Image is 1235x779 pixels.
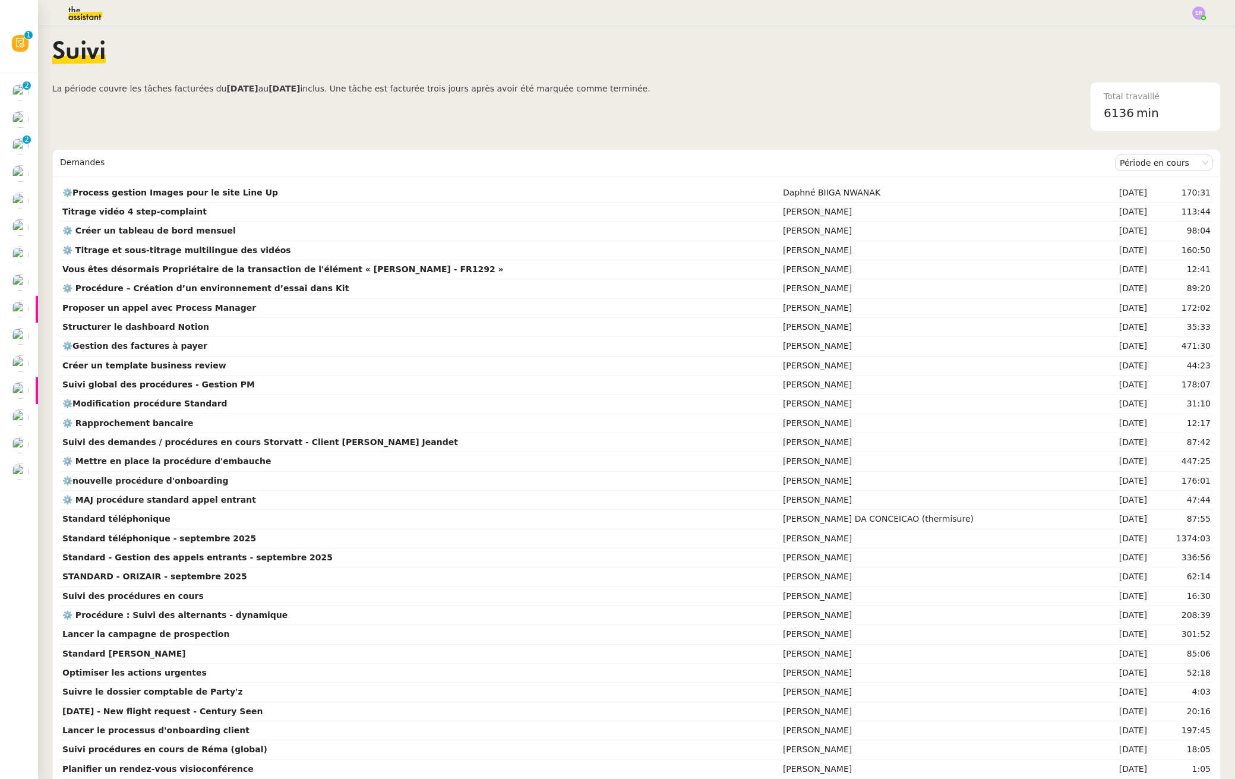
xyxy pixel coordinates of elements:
td: [PERSON_NAME] [781,625,1097,644]
td: [DATE] [1097,222,1149,241]
img: users%2FfjlNmCTkLiVoA3HQjY3GA5JXGxb2%2Favatar%2Fstarofservice_97480retdsc0392.png [12,84,29,100]
td: 1:05 [1149,760,1213,779]
td: 89:20 [1149,279,1213,298]
img: users%2FpftfpH3HWzRMeZpe6E7kXDgO5SJ3%2Favatar%2Fa3cc7090-f8ed-4df9-82e0-3c63ac65f9dd [12,328,29,345]
td: [DATE] [1097,376,1149,395]
td: [DATE] [1097,260,1149,279]
p: 2 [24,135,29,146]
img: users%2FhitvUqURzfdVsA8TDJwjiRfjLnH2%2Favatar%2Flogo-thermisure.png [12,219,29,236]
td: 336:56 [1149,548,1213,567]
td: [PERSON_NAME] [781,472,1097,491]
strong: STANDARD - ORIZAIR - septembre 2025 [62,572,247,581]
strong: Planifier un rendez-vous visioconférence [62,764,254,774]
strong: Standard - Gestion des appels entrants - septembre 2025 [62,553,333,562]
strong: Titrage vidéo 4 step-complaint [62,207,207,216]
strong: ⚙️ Mettre en place la procédure d'embauche [62,456,271,466]
img: users%2FpftfpH3HWzRMeZpe6E7kXDgO5SJ3%2Favatar%2Fa3cc7090-f8ed-4df9-82e0-3c63ac65f9dd [12,355,29,372]
strong: ⚙️ Titrage et sous-titrage multilingue des vidéos [62,245,291,255]
td: [PERSON_NAME] [781,241,1097,260]
td: [DATE] [1097,606,1149,625]
td: [DATE] [1097,184,1149,203]
strong: ⚙️ Créer un tableau de bord mensuel [62,226,236,235]
td: [PERSON_NAME] DA CONCEICAO (thermisure) [781,510,1097,529]
td: [DATE] [1097,299,1149,318]
td: 31:10 [1149,395,1213,414]
img: users%2FYQzvtHxFwHfgul3vMZmAPOQmiRm1%2Favatar%2Fbenjamin-delahaye_m.png [12,274,29,291]
span: inclus. Une tâche est facturée trois jours après avoir été marquée comme terminée. [300,84,650,93]
td: [DATE] [1097,645,1149,664]
td: 197:45 [1149,721,1213,740]
strong: Optimiser les actions urgentes [62,668,207,677]
td: [PERSON_NAME] [781,222,1097,241]
td: 87:42 [1149,433,1213,452]
td: [PERSON_NAME] [781,645,1097,664]
td: 447:25 [1149,452,1213,471]
strong: ⚙️Gestion des factures à payer [62,341,207,351]
td: [PERSON_NAME] [781,395,1097,414]
td: [DATE] [1097,529,1149,548]
td: [PERSON_NAME] [781,606,1097,625]
strong: ⚙️nouvelle procédure d'onboarding [62,476,228,485]
span: La période couvre les tâches facturées du [52,84,226,93]
span: au [258,84,269,93]
nz-badge-sup: 2 [23,135,31,144]
td: [PERSON_NAME] [781,721,1097,740]
nz-badge-sup: 2 [23,81,31,90]
td: [PERSON_NAME] [781,567,1097,586]
td: 113:44 [1149,203,1213,222]
strong: ⚙️ Rapprochement bancaire [62,418,193,428]
strong: ⚙️Process gestion Images pour le site Line Up [62,188,278,197]
td: 208:39 [1149,606,1213,625]
td: [PERSON_NAME] [781,548,1097,567]
img: users%2FpftfpH3HWzRMeZpe6E7kXDgO5SJ3%2Favatar%2Fa3cc7090-f8ed-4df9-82e0-3c63ac65f9dd [12,437,29,453]
span: Suivi [52,40,106,64]
strong: Créer un template business review [62,361,226,370]
td: [PERSON_NAME] [781,299,1097,318]
img: users%2FYQzvtHxFwHfgul3vMZmAPOQmiRm1%2Favatar%2Fbenjamin-delahaye_m.png [12,463,29,480]
td: 52:18 [1149,664,1213,683]
td: [DATE] [1097,472,1149,491]
img: users%2FrssbVgR8pSYriYNmUDKzQX9syo02%2Favatar%2Fb215b948-7ecd-4adc-935c-e0e4aeaee93e [12,111,29,128]
strong: Lancer la campagne de prospection [62,629,229,639]
td: [PERSON_NAME] [781,760,1097,779]
img: users%2FpftfpH3HWzRMeZpe6E7kXDgO5SJ3%2Favatar%2Fa3cc7090-f8ed-4df9-82e0-3c63ac65f9dd [12,301,29,317]
td: [PERSON_NAME] [781,357,1097,376]
b: [DATE] [226,84,258,93]
nz-select-item: Période en cours [1120,155,1208,171]
strong: Vous êtes désormais Propriétaire de la transaction de l'élément « [PERSON_NAME] - FR1292 » [62,264,504,274]
td: 87:55 [1149,510,1213,529]
td: [DATE] [1097,414,1149,433]
td: 12:17 [1149,414,1213,433]
strong: Suivi procédures en cours de Réma (global) [62,745,267,754]
td: [PERSON_NAME] [781,683,1097,702]
strong: ⚙️ MAJ procédure standard appel entrant [62,495,256,504]
img: users%2F6gb6idyi0tfvKNN6zQQM24j9Qto2%2Favatar%2F4d99454d-80b1-4afc-9875-96eb8ae1710f [12,382,29,399]
img: svg [1192,7,1205,20]
td: 20:16 [1149,702,1213,721]
td: [PERSON_NAME] [781,260,1097,279]
td: [DATE] [1097,357,1149,376]
td: [DATE] [1097,241,1149,260]
strong: Structurer le dashboard Notion [62,322,209,332]
p: 2 [24,81,29,92]
td: [PERSON_NAME] [781,664,1097,683]
td: 85:06 [1149,645,1213,664]
td: [PERSON_NAME] [781,587,1097,606]
td: [DATE] [1097,395,1149,414]
td: [DATE] [1097,337,1149,356]
p: 1 [26,31,31,42]
nz-badge-sup: 1 [24,31,33,39]
strong: Standard [PERSON_NAME] [62,649,186,658]
strong: Suivi global des procédures - Gestion PM [62,380,255,389]
td: [PERSON_NAME] [781,491,1097,510]
td: 18:05 [1149,740,1213,759]
td: 471:30 [1149,337,1213,356]
span: 6136 [1104,106,1134,120]
td: [DATE] [1097,433,1149,452]
td: [DATE] [1097,683,1149,702]
td: [DATE] [1097,567,1149,586]
strong: [DATE] - New flight request - Century Seen [62,707,263,716]
td: [DATE] [1097,203,1149,222]
td: 160:50 [1149,241,1213,260]
td: 172:02 [1149,299,1213,318]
